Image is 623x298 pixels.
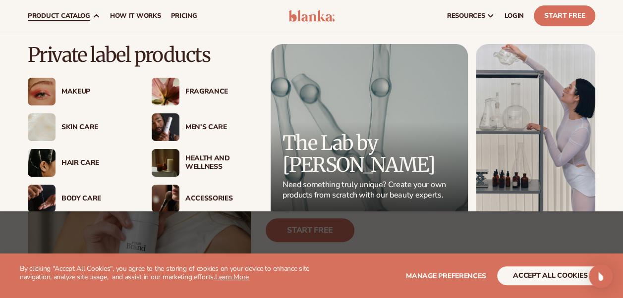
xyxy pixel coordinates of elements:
div: Accessories [185,195,256,203]
a: Female hair pulled back with clips. Hair Care [28,149,132,177]
a: Female with glitter eye makeup. Makeup [28,78,132,105]
img: logo [288,10,335,22]
a: Learn More [215,272,249,282]
div: Body Care [61,195,132,203]
img: Candles and incense on table. [152,149,179,177]
div: Men’s Care [185,123,256,132]
img: Male hand applying moisturizer. [28,185,56,212]
img: Female hair pulled back with clips. [28,149,56,177]
div: Makeup [61,88,132,96]
a: Male hand applying moisturizer. Body Care [28,185,132,212]
span: How It Works [110,12,161,20]
span: Manage preferences [406,271,486,281]
img: Female with glitter eye makeup. [28,78,56,105]
a: Female with makeup brush. Accessories [152,185,256,212]
a: Cream moisturizer swatch. Skin Care [28,113,132,141]
img: Male holding moisturizer bottle. [152,113,179,141]
a: Candles and incense on table. Health And Wellness [152,149,256,177]
p: Private label products [28,44,256,66]
span: pricing [170,12,197,20]
div: Hair Care [61,159,132,167]
img: Female in lab with equipment. [476,44,595,248]
button: accept all cookies [497,266,603,285]
img: Pink blooming flower. [152,78,179,105]
a: Microscopic product formula. The Lab by [PERSON_NAME] Need something truly unique? Create your ow... [271,44,468,248]
div: Open Intercom Messenger [589,264,613,288]
a: Start Free [534,5,595,26]
p: The Lab by [PERSON_NAME] [283,132,449,176]
span: product catalog [28,12,90,20]
span: resources [447,12,485,20]
p: By clicking "Accept All Cookies", you agree to the storing of cookies on your device to enhance s... [20,265,312,282]
p: Need something truly unique? Create your own products from scratch with our beauty experts. [283,180,449,200]
div: Fragrance [185,88,256,96]
div: Health And Wellness [185,154,256,171]
img: Cream moisturizer swatch. [28,113,56,141]
a: Male holding moisturizer bottle. Men’s Care [152,113,256,141]
a: Pink blooming flower. Fragrance [152,78,256,105]
img: Female with makeup brush. [152,185,179,212]
div: Skin Care [61,123,132,132]
span: LOGIN [505,12,524,20]
button: Manage preferences [406,266,486,285]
